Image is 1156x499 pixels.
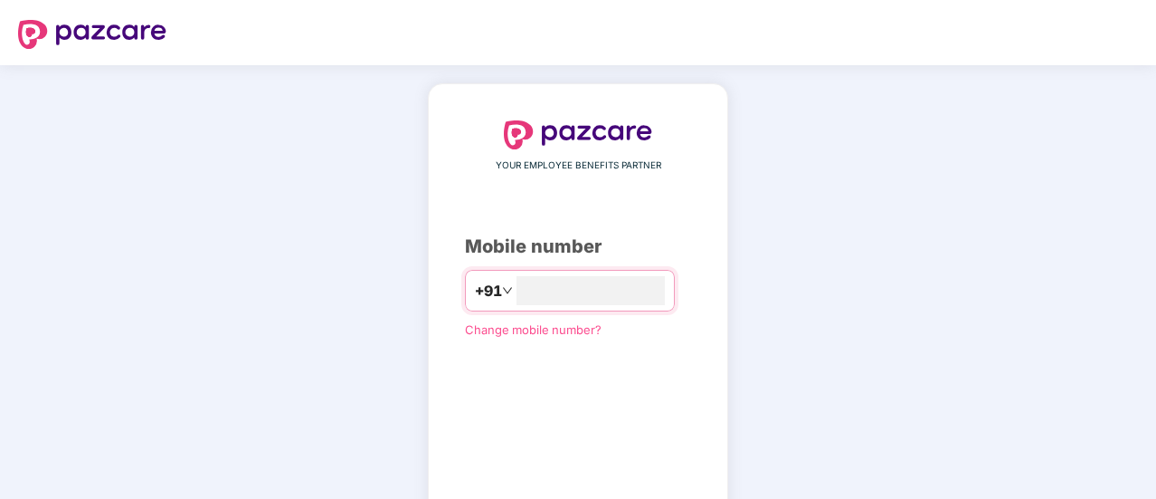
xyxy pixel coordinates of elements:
[496,158,661,173] span: YOUR EMPLOYEE BENEFITS PARTNER
[465,233,691,261] div: Mobile number
[465,322,602,337] a: Change mobile number?
[502,285,513,296] span: down
[504,120,652,149] img: logo
[18,20,166,49] img: logo
[475,280,502,302] span: +91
